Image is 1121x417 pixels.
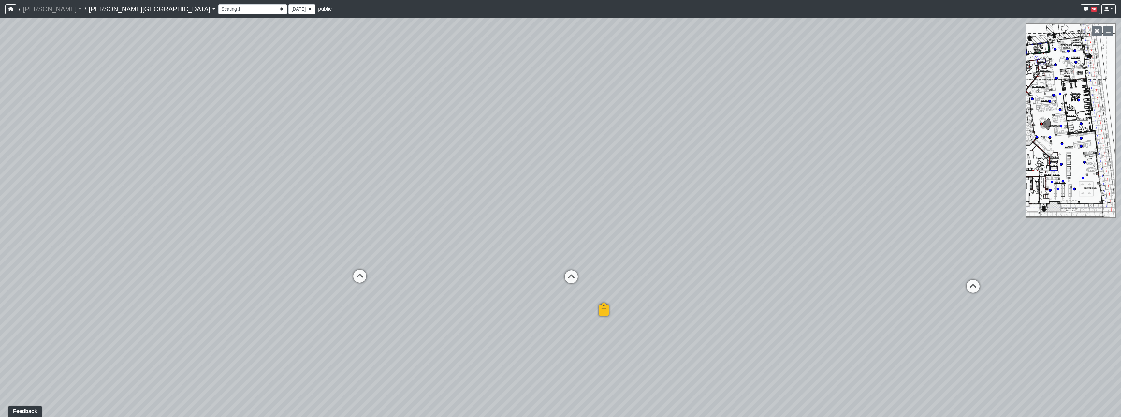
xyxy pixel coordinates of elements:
[1081,4,1100,14] button: 98
[5,404,43,417] iframe: Ybug feedback widget
[16,3,23,16] span: /
[318,6,332,12] span: public
[89,3,216,16] a: [PERSON_NAME][GEOGRAPHIC_DATA]
[82,3,89,16] span: /
[1091,7,1097,12] span: 98
[23,3,82,16] a: [PERSON_NAME]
